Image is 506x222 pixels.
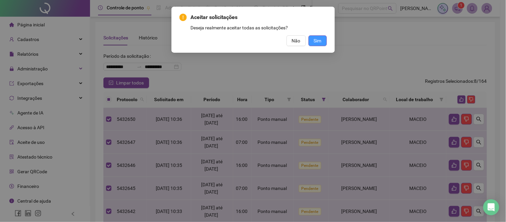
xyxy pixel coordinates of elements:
[292,37,301,44] span: Não
[191,13,327,21] span: Aceitar solicitações
[483,199,499,215] div: Open Intercom Messenger
[179,14,187,21] span: exclamation-circle
[287,35,306,46] button: Não
[309,35,327,46] button: Sim
[314,37,322,44] span: Sim
[191,24,327,31] div: Deseja realmente aceitar todas as solicitações?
